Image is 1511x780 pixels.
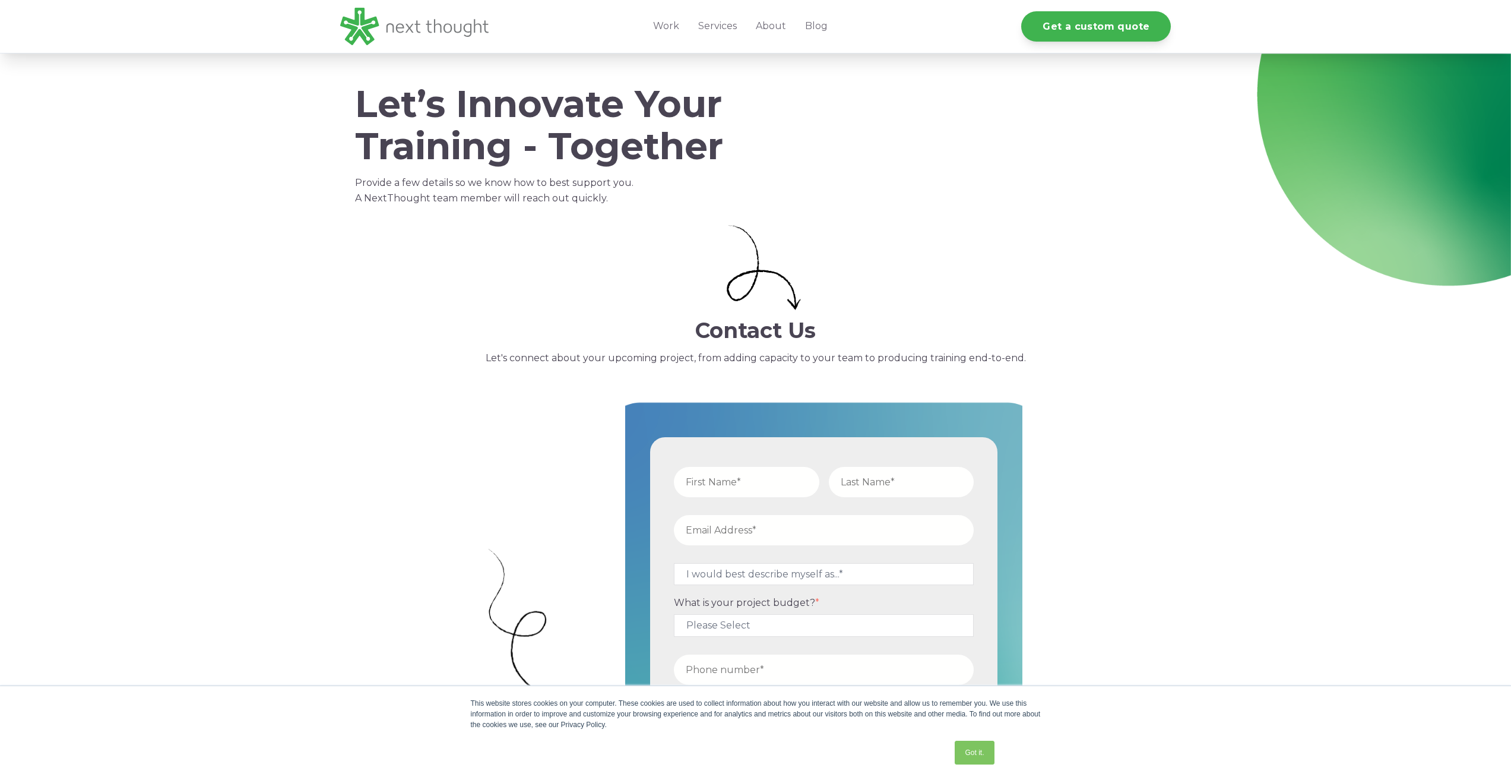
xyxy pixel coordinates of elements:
p: Let's connect about your upcoming project, from adding capacity to your team to producing trainin... [340,350,1171,366]
span: Provide a few details so we know how to best support you. [355,177,633,188]
input: Phone number* [674,655,974,685]
img: Big curly arrow [489,549,612,721]
span: What is your project budget? [674,597,815,608]
img: LG - NextThought Logo [340,8,489,45]
span: Let’s Innovate Your Training - Together [355,81,723,169]
img: Small curly arrow [727,225,801,311]
input: First Name* [674,467,819,497]
input: Email Address* [674,515,974,545]
a: Got it. [955,741,994,765]
span: A NextThought team member will reach out quickly. [355,192,608,204]
input: Last Name* [829,467,974,497]
a: Get a custom quote [1021,11,1171,42]
div: This website stores cookies on your computer. These cookies are used to collect information about... [471,698,1041,730]
h2: Contact Us [340,318,1171,343]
